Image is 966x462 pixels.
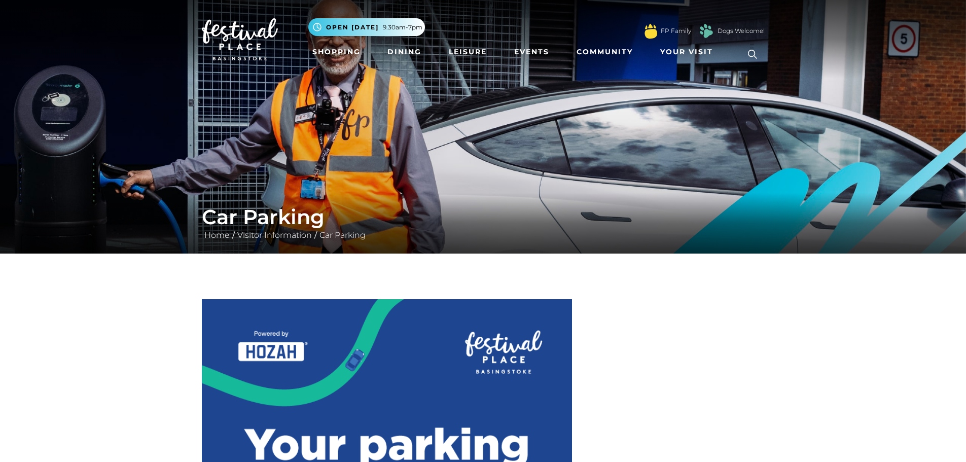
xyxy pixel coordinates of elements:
[573,43,637,61] a: Community
[202,230,232,240] a: Home
[326,23,379,32] span: Open [DATE]
[194,205,772,241] div: / /
[656,43,722,61] a: Your Visit
[660,47,713,57] span: Your Visit
[718,26,765,35] a: Dogs Welcome!
[202,18,278,61] img: Festival Place Logo
[383,23,422,32] span: 9.30am-7pm
[661,26,691,35] a: FP Family
[308,43,365,61] a: Shopping
[317,230,368,240] a: Car Parking
[445,43,491,61] a: Leisure
[202,205,765,229] h1: Car Parking
[235,230,314,240] a: Visitor Information
[510,43,553,61] a: Events
[308,18,425,36] button: Open [DATE] 9.30am-7pm
[383,43,425,61] a: Dining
